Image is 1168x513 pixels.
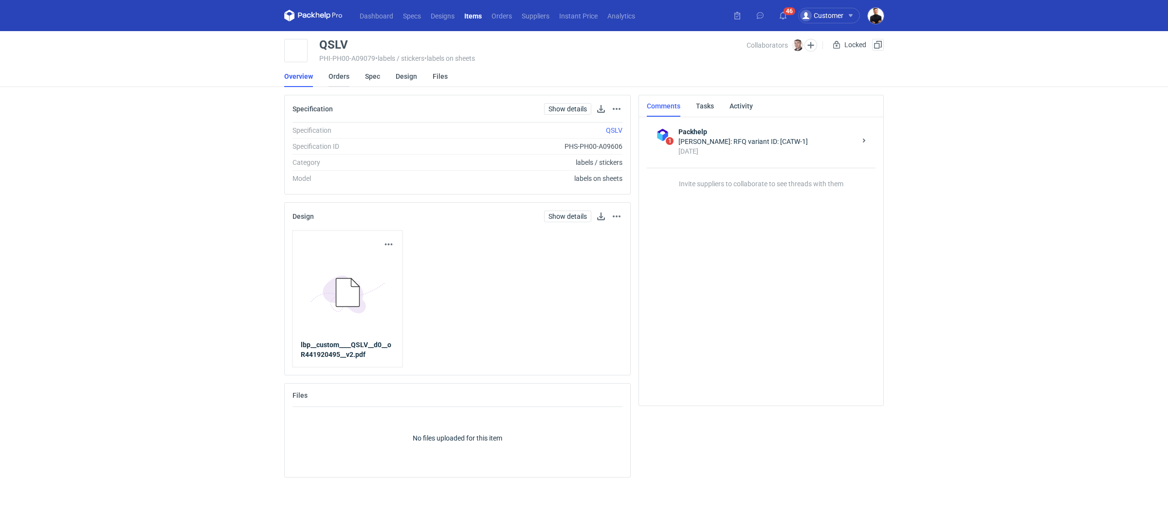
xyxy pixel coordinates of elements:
[459,10,487,21] a: Items
[396,66,417,87] a: Design
[292,391,308,399] h2: Files
[375,54,424,62] span: • labels / stickers
[747,41,788,49] span: Collaborators
[424,54,475,62] span: • labels on sheets
[602,10,640,21] a: Analytics
[284,66,313,87] a: Overview
[424,174,622,183] div: labels on sheets
[383,239,395,250] button: Actions
[284,10,343,21] svg: Packhelp Pro
[544,211,591,222] a: Show details
[426,10,459,21] a: Designs
[517,10,554,21] a: Suppliers
[398,10,426,21] a: Specs
[292,142,424,151] div: Specification ID
[804,39,817,52] button: Edit collaborators
[666,137,674,145] span: 1
[424,142,622,151] div: PHS-PH00-A09606
[606,126,622,134] a: QSLV
[301,341,391,358] strong: lbp__custom____QSLV__d0__oR441920495__v2.pdf
[595,103,607,115] button: Download specification
[328,66,349,87] a: Orders
[292,125,424,135] div: Specification
[800,10,843,21] div: Customer
[292,105,333,113] h2: Specification
[730,95,753,117] a: Activity
[292,158,424,167] div: Category
[292,212,314,220] h2: Design
[792,39,803,51] img: Maciej Sikora
[611,211,622,222] button: Actions
[595,211,607,222] button: Download design
[292,174,424,183] div: Model
[696,95,714,117] a: Tasks
[413,433,502,443] p: No files uploaded for this item
[872,39,884,51] button: Duplicate Item
[678,137,856,146] div: [PERSON_NAME]: RFQ variant ID: [CATW-1]
[775,8,791,23] button: 46
[868,8,884,24] img: Tomasz Kubiak
[655,127,671,143] img: Packhelp
[647,95,680,117] a: Comments
[355,10,398,21] a: Dashboard
[365,66,380,87] a: Spec
[319,39,348,51] div: QSLV
[798,8,868,23] button: Customer
[301,340,395,359] a: lbp__custom____QSLV__d0__oR441920495__v2.pdf
[487,10,517,21] a: Orders
[544,103,591,115] a: Show details
[319,54,747,62] div: PHI-PH00-A09079
[554,10,602,21] a: Instant Price
[647,168,876,188] p: Invite suppliers to collaborate to see threads with them
[678,146,856,156] div: [DATE]
[433,66,448,87] a: Files
[424,158,622,167] div: labels / stickers
[611,103,622,115] button: Actions
[831,39,868,51] div: Locked
[678,127,856,137] strong: Packhelp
